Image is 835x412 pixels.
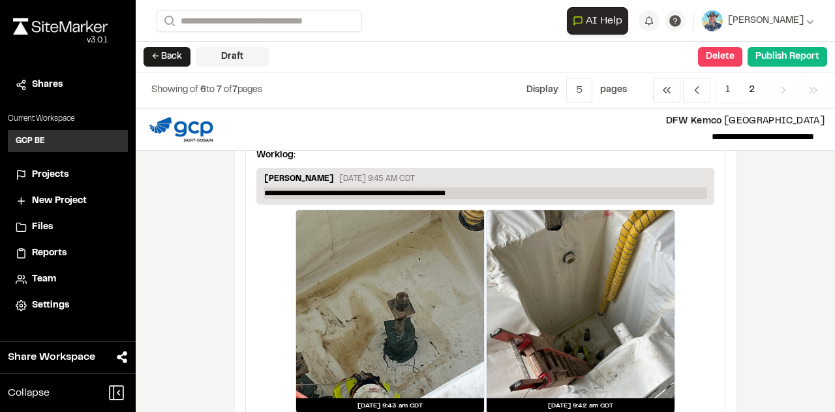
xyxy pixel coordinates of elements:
nav: Navigation [653,78,827,103]
p: Worklog: [256,148,296,163]
div: Draft [196,47,269,67]
span: 1 [716,78,740,103]
button: Delete [698,47,742,67]
a: Reports [16,246,120,261]
img: User [702,10,723,31]
img: file [146,114,216,145]
a: Settings [16,298,120,313]
button: Publish Report [748,47,827,67]
div: Open AI Assistant [567,7,633,35]
p: page s [600,83,627,97]
button: 5 [566,78,592,103]
span: Showing of [151,86,200,94]
div: Oh geez...please don't... [13,35,108,46]
button: Search [157,10,180,32]
button: ← Back [144,47,190,67]
p: Display [526,83,558,97]
span: Reports [32,246,67,261]
span: Settings [32,298,69,313]
a: Files [16,220,120,234]
span: [PERSON_NAME] [728,14,804,28]
button: Open AI Assistant [567,7,628,35]
a: New Project [16,194,120,208]
img: rebrand.png [13,18,108,35]
span: Shares [32,78,63,92]
span: DFW Kemco [666,118,722,125]
p: Current Workspace [8,113,128,125]
span: Files [32,220,53,234]
p: [DATE] 9:45 AM CDT [339,173,415,185]
h3: GCP BE [16,135,45,147]
span: 2 [739,78,765,103]
span: Team [32,272,56,287]
span: 6 [200,86,206,94]
span: Collapse [8,385,50,401]
p: [GEOGRAPHIC_DATA] [226,114,825,129]
a: Team [16,272,120,287]
span: 7 [217,86,222,94]
p: [PERSON_NAME] [264,173,334,187]
span: AI Help [586,13,622,29]
p: to of pages [151,83,262,97]
a: Shares [16,78,120,92]
span: New Project [32,194,87,208]
span: Share Workspace [8,349,95,365]
button: [PERSON_NAME] [702,10,814,31]
span: Projects [32,168,68,182]
span: 7 [232,86,237,94]
a: Projects [16,168,120,182]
